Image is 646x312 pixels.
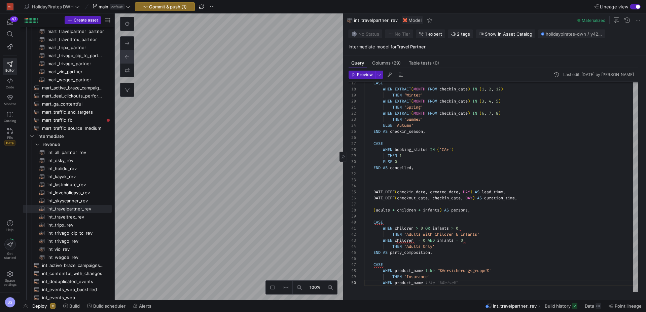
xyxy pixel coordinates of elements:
[409,61,439,65] span: Table tests
[32,4,74,9] span: HolidayPirates DWH
[349,189,356,195] div: 35
[3,125,17,148] a: PRsBeta
[74,18,98,23] span: Create asset
[373,141,383,146] span: CASE
[498,111,501,116] span: )
[23,294,112,302] a: int_events_web​​​​​​​​​​
[23,84,112,92] a: mart_active_braze_campaigns_performance​​​​​​​​​​
[349,183,356,189] div: 34
[43,141,111,148] span: revenue
[498,99,501,104] span: )
[42,124,104,132] span: mart_traffic_source_medium​​​​​​​​​​
[23,140,112,148] div: Press SPACE to select this row.
[383,129,388,134] span: AS
[37,132,111,140] span: intermediate
[47,237,104,245] span: int_trivago_rev​​​​​​​​​​
[23,100,112,108] div: Press SPACE to select this row.
[479,99,482,104] span: (
[439,207,442,213] span: )
[496,99,498,104] span: 5
[461,195,463,201] span: ,
[42,100,104,108] span: mart_ga_contentful​​​​​​​​​​
[349,207,356,213] div: 38
[451,207,468,213] span: persons
[60,300,83,312] button: Build
[392,207,395,213] span: +
[110,4,124,9] span: default
[444,207,449,213] span: AS
[395,86,411,92] span: EXTRACT
[392,92,402,98] span: THEN
[468,207,470,213] span: ,
[428,99,437,104] span: FROM
[397,44,427,49] strong: Travel Partner.
[23,76,112,84] a: mart_wegde_partner​​​​​​​​​​
[395,189,397,195] span: (
[23,181,112,189] a: int_lastminute_rev​​​​​​​​​​
[425,189,428,195] span: ,
[425,226,430,231] span: OR
[545,303,571,309] span: Build history
[23,92,112,100] div: Press SPACE to select this row.
[472,99,477,104] span: IN
[349,195,356,201] div: 36
[399,153,402,158] span: 1
[408,17,422,23] span: Model
[430,189,458,195] span: created_date
[437,147,439,152] span: (
[354,17,398,23] span: int_travelpartner_rev
[349,30,382,38] button: No statusNo Status
[42,294,104,302] span: int_events_web​​​​​​​​​​
[23,221,112,229] div: Press SPACE to select this row.
[482,189,503,195] span: lead_time
[23,229,112,237] a: int_trivago_cip_tc_rev​​​​​​​​​​
[3,268,17,289] a: Spacesettings
[84,300,129,312] button: Build scheduler
[418,207,421,213] span: +
[135,2,195,11] button: Commit & push (1)
[388,31,393,37] img: No tier
[23,181,112,189] div: Press SPACE to select this row.
[23,132,112,140] div: Press SPACE to select this row.
[349,141,356,147] div: 27
[439,147,451,152] span: 'CA+'
[432,226,449,231] span: infants
[448,30,473,38] button: 2 tags
[23,51,112,60] a: mart_trivago_cip_tc_partner​​​​​​​​​​
[421,226,423,231] span: 0
[463,189,470,195] span: DAY
[5,297,15,308] div: BS
[4,251,16,260] span: Get started
[349,86,356,92] div: 18
[383,147,392,152] span: WHEN
[349,171,356,177] div: 32
[47,245,104,253] span: int_vio_rev​​​​​​​​​​
[395,111,411,116] span: EXTRACT
[585,303,594,309] span: Data
[23,148,112,156] a: int_all_partner_rev​​​​​​​​​​
[23,221,112,229] a: int_tripx_rev​​​​​​​​​​
[491,86,494,92] span: ,
[479,86,482,92] span: (
[395,195,397,201] span: (
[42,262,104,269] span: int_active_braze_campaigns_performance​​​​​​​​​​
[23,156,112,164] a: int_esky_rev​​​​​​​​​​
[23,277,112,285] a: int_deduplicated_events​​​​​​​​​​
[23,197,112,205] a: int_skyscanner_rev​​​​​​​​​​
[428,195,430,201] span: ,
[42,84,104,92] span: mart_active_braze_campaigns_performance​​​​​​​​​​
[489,99,491,104] span: 4
[482,99,484,104] span: 3
[383,86,392,92] span: WHEN
[383,123,392,128] span: ELSE
[383,111,392,116] span: WHEN
[23,213,112,221] div: Press SPACE to select this row.
[349,225,356,231] div: 41
[596,303,601,309] div: 6K
[10,16,18,22] div: 47
[392,61,401,65] span: (29)
[23,116,112,124] div: Press SPACE to select this row.
[496,86,501,92] span: 12
[23,35,112,43] a: mart_traveltrex_partner​​​​​​​​​​
[6,85,14,89] span: Code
